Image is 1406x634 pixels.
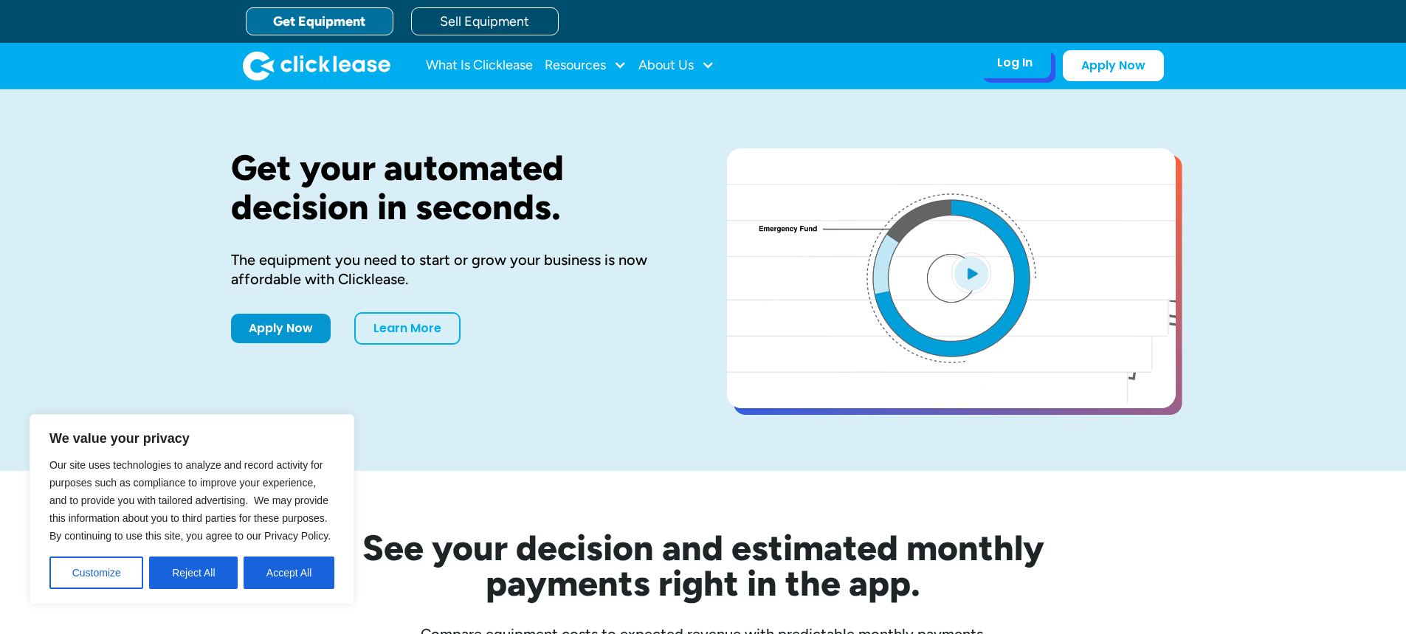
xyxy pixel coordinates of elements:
[149,557,238,589] button: Reject All
[244,557,334,589] button: Accept All
[545,51,627,80] div: Resources
[231,250,680,289] div: The equipment you need to start or grow your business is now affordable with Clicklease.
[997,55,1033,70] div: Log In
[727,148,1176,408] a: open lightbox
[290,530,1117,601] h2: See your decision and estimated monthly payments right in the app.
[411,7,559,35] a: Sell Equipment
[49,557,143,589] button: Customize
[426,51,533,80] a: What Is Clicklease
[638,51,714,80] div: About Us
[30,414,354,604] div: We value your privacy
[231,148,680,227] h1: Get your automated decision in seconds.
[49,430,334,447] p: We value your privacy
[49,459,331,542] span: Our site uses technologies to analyze and record activity for purposes such as compliance to impr...
[951,252,991,294] img: Blue play button logo on a light blue circular background
[231,314,331,343] a: Apply Now
[243,51,390,80] a: home
[243,51,390,80] img: Clicklease logo
[354,312,461,345] a: Learn More
[246,7,393,35] a: Get Equipment
[1063,50,1164,81] a: Apply Now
